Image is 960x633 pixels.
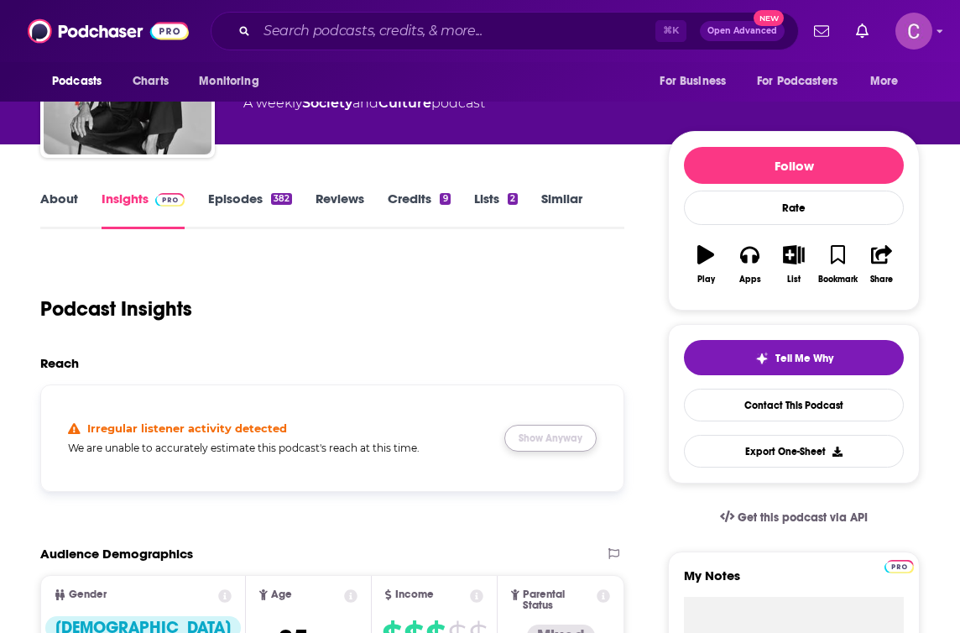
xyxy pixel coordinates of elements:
div: Play [697,275,715,285]
img: Podchaser - Follow, Share and Rate Podcasts [28,15,189,47]
div: List [787,275,801,285]
span: For Business [660,70,726,93]
h5: We are unable to accurately estimate this podcast's reach at this time. [68,442,491,454]
div: 2 [508,193,518,205]
a: Similar [541,191,582,229]
label: My Notes [684,568,904,597]
span: and [352,95,378,111]
a: Credits9 [388,191,450,229]
button: open menu [40,65,123,97]
a: Contact This Podcast [684,389,904,421]
a: Episodes382 [208,191,292,229]
a: Pro website [884,557,914,573]
img: tell me why sparkle [755,352,769,365]
span: Tell Me Why [775,352,833,365]
a: Society [302,95,352,111]
button: Follow [684,147,904,184]
div: 382 [271,193,292,205]
span: More [870,70,899,93]
a: Reviews [316,191,364,229]
span: Logged in as cristina11881 [895,13,932,50]
span: For Podcasters [757,70,837,93]
span: Podcasts [52,70,102,93]
img: Podchaser Pro [155,193,185,207]
button: Bookmark [816,234,859,295]
h4: Irregular listener activity detected [87,421,287,435]
a: Get this podcast via API [707,497,881,538]
h2: Reach [40,355,79,371]
a: Lists2 [474,191,518,229]
button: Share [860,234,904,295]
div: A weekly podcast [243,93,485,113]
input: Search podcasts, credits, & more... [257,18,655,44]
button: open menu [858,65,920,97]
button: List [772,234,816,295]
button: Export One-Sheet [684,435,904,468]
div: Rate [684,191,904,225]
div: Bookmark [818,275,858,285]
div: 9 [440,193,450,205]
a: Show notifications dropdown [807,17,836,45]
button: tell me why sparkleTell Me Why [684,340,904,375]
span: Age [271,589,292,600]
button: Show profile menu [895,13,932,50]
a: InsightsPodchaser Pro [102,191,185,229]
h2: Audience Demographics [40,546,193,562]
button: Apps [728,234,771,295]
button: Open AdvancedNew [700,21,785,41]
span: Gender [69,589,107,600]
a: Show notifications dropdown [849,17,875,45]
span: Monitoring [199,70,258,93]
button: open menu [187,65,280,97]
h1: Podcast Insights [40,296,192,322]
a: About [40,191,78,229]
a: Charts [122,65,179,97]
span: ⌘ K [655,20,686,42]
img: Podchaser Pro [884,560,914,573]
span: Income [395,589,434,600]
div: Search podcasts, credits, & more... [211,12,799,50]
span: Parental Status [523,589,593,611]
span: New [754,10,784,26]
div: Share [870,275,893,285]
span: Charts [133,70,169,93]
button: open menu [648,65,747,97]
div: Apps [739,275,761,285]
img: User Profile [895,13,932,50]
button: Show Anyway [504,425,597,452]
span: Open Advanced [707,27,777,35]
button: open menu [746,65,862,97]
a: Culture [378,95,431,111]
button: Play [684,234,728,295]
span: Get this podcast via API [738,510,868,525]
